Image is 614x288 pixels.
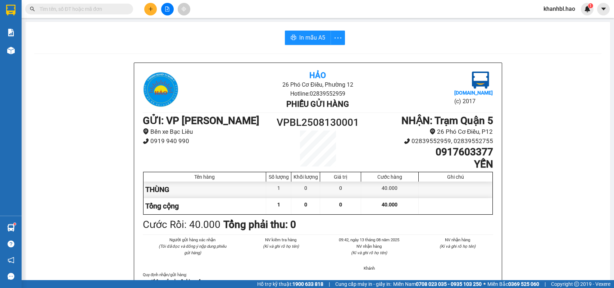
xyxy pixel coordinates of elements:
div: THÙNG [144,182,267,198]
strong: 0708 023 035 - 0935 103 250 [416,281,482,287]
span: question-circle [8,241,14,247]
li: (c) 2017 [454,97,493,106]
b: Tổng phải thu: 0 [223,219,296,230]
li: 02839552959, 02839552755 [361,136,493,146]
i: (Kí và ghi rõ họ tên) [351,250,387,255]
span: 1 [277,202,280,207]
div: Giá trị [322,174,359,180]
h1: VPBL2508130001 [274,115,362,131]
span: 0 [339,202,342,207]
span: phone [143,138,149,144]
li: Bến xe Bạc Liêu [143,127,274,137]
img: warehouse-icon [7,224,15,232]
h1: YẾN [361,158,493,170]
b: NHẬN : Trạm Quận 5 [401,115,493,127]
span: Hỗ trợ kỹ thuật: [257,280,323,288]
li: NV nhận hàng [422,237,493,243]
span: file-add [165,6,170,12]
li: 26 Phó Cơ Điều, Phường 12 [201,80,435,89]
sup: 1 [588,3,593,8]
img: warehouse-icon [7,47,15,54]
span: caret-down [600,6,607,12]
i: (Tôi đã đọc và đồng ý nộp dung phiếu gửi hàng) [159,244,226,255]
b: Hảo [309,71,326,80]
span: 40.000 [382,202,397,207]
img: logo-vxr [6,5,15,15]
span: printer [291,35,296,41]
span: copyright [574,282,579,287]
button: printerIn mẫu A5 [285,31,331,45]
span: 0 [304,202,307,207]
span: message [8,273,14,280]
i: (Kí và ghi rõ họ tên) [263,244,299,249]
img: logo.jpg [472,72,489,89]
img: solution-icon [7,29,15,36]
li: 26 Phó Cơ Điều, P12 [361,127,493,137]
span: Miền Nam [393,280,482,288]
span: khanhbl.hao [538,4,581,13]
span: Miền Bắc [487,280,539,288]
li: NV nhận hàng [334,243,405,250]
span: | [545,280,546,288]
div: 1 [266,182,291,198]
span: notification [8,257,14,264]
b: Phiếu gửi hàng [286,100,349,109]
img: logo.jpg [143,72,179,108]
span: environment [143,128,149,134]
button: aim [178,3,190,15]
div: Cước Rồi : 40.000 [143,217,220,233]
i: (Kí và ghi rõ họ tên) [440,244,476,249]
strong: 1900 633 818 [292,281,323,287]
span: ⚪️ [483,283,486,285]
span: environment [429,128,436,134]
span: aim [181,6,186,12]
span: search [30,6,35,12]
button: plus [144,3,157,15]
li: Hotline: 02839552959 [201,89,435,98]
span: Cung cấp máy in - giấy in: [335,280,391,288]
h1: 0917603377 [361,146,493,158]
strong: 0369 525 060 [508,281,539,287]
button: caret-down [597,3,610,15]
sup: 1 [14,223,16,225]
span: 1 [589,3,592,8]
img: icon-new-feature [584,6,591,12]
span: | [329,280,330,288]
b: GỬI : VP [PERSON_NAME] [143,115,259,127]
div: 0 [320,182,361,198]
li: Người gửi hàng xác nhận [157,237,228,243]
input: Tìm tên, số ĐT hoặc mã đơn [40,5,124,13]
span: phone [404,138,410,144]
div: Cước hàng [363,174,416,180]
li: NV kiểm tra hàng [245,237,317,243]
button: more [331,31,345,45]
li: 0919 940 990 [143,136,274,146]
div: Số lượng [268,174,289,180]
li: 09:42, ngày 13 tháng 08 năm 2025 [334,237,405,243]
b: [DOMAIN_NAME] [454,90,493,96]
div: 0 [291,182,320,198]
li: Khánh [334,265,405,271]
div: Ghi chú [420,174,491,180]
button: file-add [161,3,174,15]
span: In mẫu A5 [299,33,325,42]
span: plus [148,6,153,12]
strong: Không vận chuyển hàng cấm. [151,279,205,284]
span: Tổng cộng [145,202,179,210]
div: Khối lượng [293,174,318,180]
div: 40.000 [361,182,418,198]
div: Tên hàng [145,174,264,180]
span: more [331,33,345,42]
